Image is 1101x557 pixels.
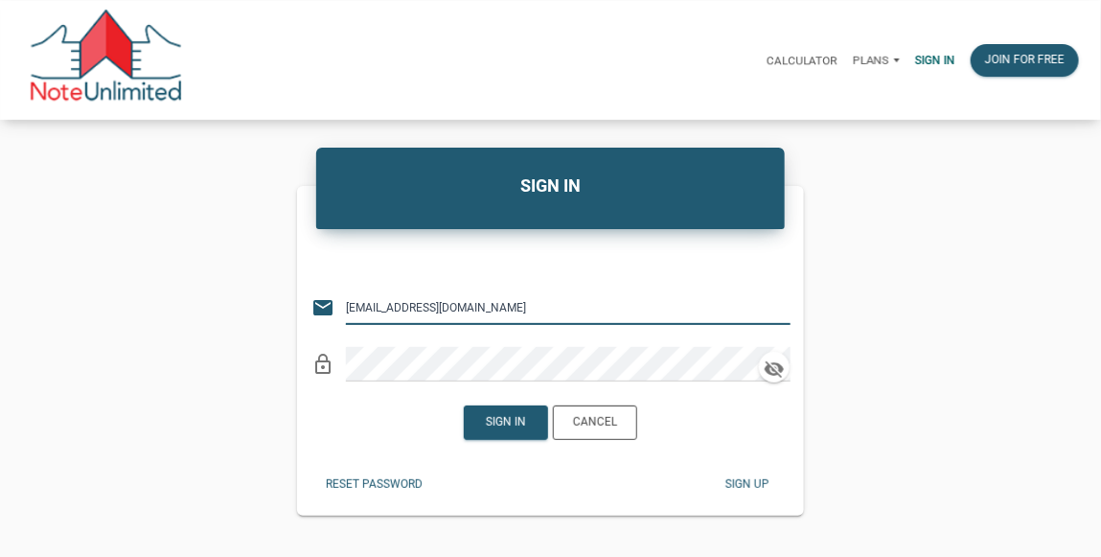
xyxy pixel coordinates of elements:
i: lock_outline [311,353,334,376]
p: Calculator [768,54,837,67]
a: Plans [845,35,907,86]
a: Join for free [963,35,1087,86]
button: Cancel [553,406,637,440]
img: NoteUnlimited [29,10,183,110]
div: Join for free [985,52,1065,69]
button: Sign up [705,469,790,501]
div: Sign up [725,476,769,494]
div: Sign in [486,414,526,431]
input: Email [346,290,768,325]
button: Reset password [311,469,437,501]
button: Plans [845,37,907,83]
h4: SIGN IN [331,173,771,198]
p: Plans [853,54,889,67]
button: Join for free [971,44,1079,77]
div: Reset password [326,476,423,494]
div: Cancel [573,414,617,431]
button: Sign in [464,406,548,440]
i: email [311,296,334,319]
a: Sign in [907,35,963,86]
a: Calculator [760,35,845,86]
p: Sign in [915,54,955,67]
